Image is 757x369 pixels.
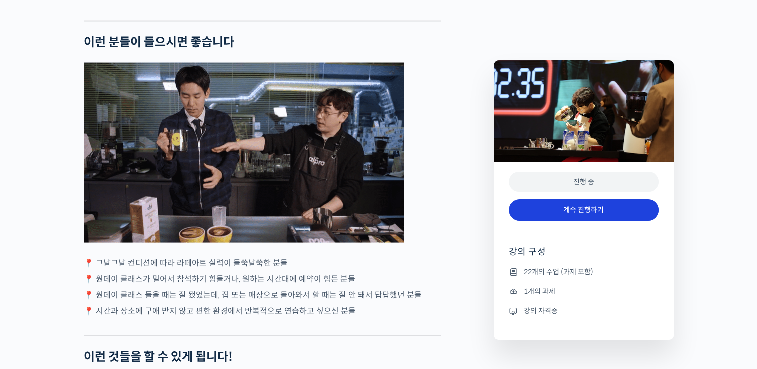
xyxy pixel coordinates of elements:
[84,349,233,364] strong: 이런 것들을 할 수 있게 됩니다!
[66,286,129,311] a: 대화
[509,246,659,266] h4: 강의 구성
[32,301,38,309] span: 홈
[129,286,192,311] a: 설정
[509,172,659,192] div: 진행 중
[84,256,441,270] p: 📍 그날그날 컨디션에 따라 라떼아트 실력이 들쑥날쑥한 분들
[92,301,104,309] span: 대화
[509,199,659,221] a: 계속 진행하기
[509,285,659,297] li: 1개의 과제
[84,288,441,302] p: 📍 원데이 클래스 들을 때는 잘 됐었는데, 집 또는 매장으로 돌아와서 할 때는 잘 안 돼서 답답했던 분들
[509,266,659,278] li: 22개의 수업 (과제 포함)
[84,304,441,318] p: 📍 시간과 장소에 구애 받지 않고 편한 환경에서 반복적으로 연습하고 싶으신 분들
[84,35,234,50] strong: 이런 분들이 들으시면 좋습니다
[509,305,659,317] li: 강의 자격증
[155,301,167,309] span: 설정
[84,272,441,286] p: 📍 원데이 클래스가 멀어서 참석하기 힘들거나, 원하는 시간대에 예약이 힘든 분들
[3,286,66,311] a: 홈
